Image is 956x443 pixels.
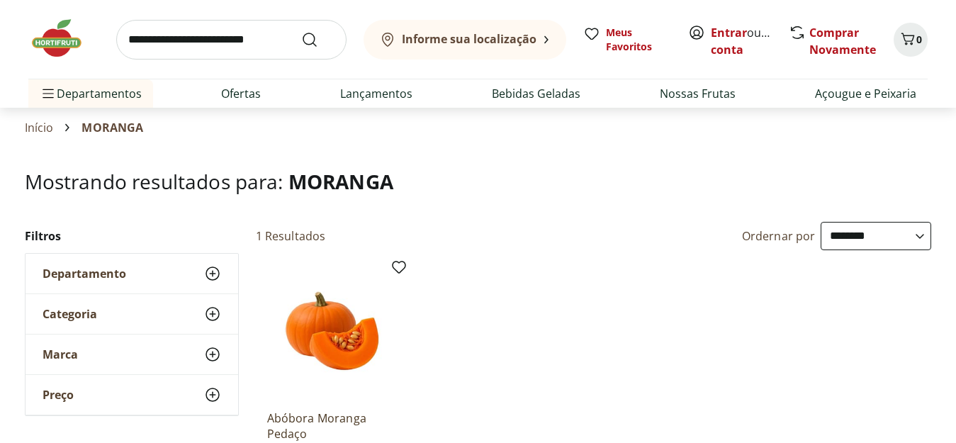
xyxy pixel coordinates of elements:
[40,77,57,111] button: Menu
[660,85,736,102] a: Nossas Frutas
[267,410,402,442] a: Abóbora Moranga Pedaço
[256,228,326,244] h2: 1 Resultados
[43,267,126,281] span: Departamento
[26,294,238,334] button: Categoria
[340,85,412,102] a: Lançamentos
[711,24,774,58] span: ou
[81,121,143,134] span: MORANGA
[26,335,238,374] button: Marca
[221,85,261,102] a: Ofertas
[116,20,347,60] input: search
[26,254,238,293] button: Departamento
[43,307,97,321] span: Categoria
[583,26,671,54] a: Meus Favoritos
[28,17,99,60] img: Hortifruti
[43,347,78,361] span: Marca
[40,77,142,111] span: Departamentos
[301,31,335,48] button: Submit Search
[809,25,876,57] a: Comprar Novamente
[894,23,928,57] button: Carrinho
[815,85,916,102] a: Açougue e Peixaria
[492,85,580,102] a: Bebidas Geladas
[711,25,747,40] a: Entrar
[402,31,536,47] b: Informe sua localização
[364,20,566,60] button: Informe sua localização
[26,375,238,415] button: Preço
[711,25,789,57] a: Criar conta
[742,228,816,244] label: Ordernar por
[25,222,239,250] h2: Filtros
[606,26,671,54] span: Meus Favoritos
[916,33,922,46] span: 0
[288,168,393,195] span: MORANGA
[267,264,402,399] img: Abóbora Moranga Pedaço
[25,121,54,134] a: Início
[43,388,74,402] span: Preço
[25,170,932,193] h1: Mostrando resultados para:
